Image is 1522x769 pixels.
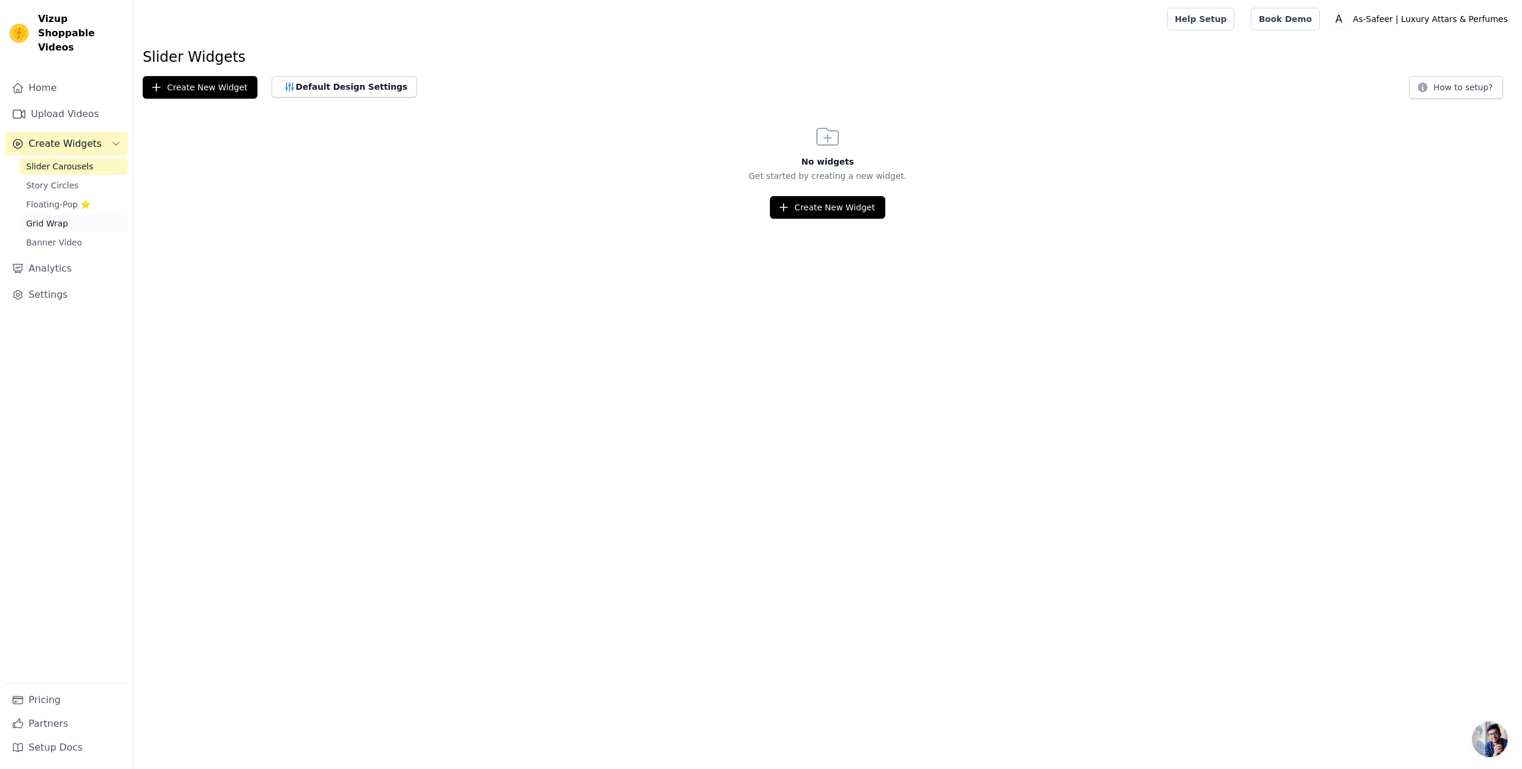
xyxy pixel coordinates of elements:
[5,76,128,100] a: Home
[1409,84,1503,96] a: How to setup?
[19,177,128,194] a: Story Circles
[19,215,128,232] a: Grid Wrap
[1167,8,1234,30] a: Help Setup
[133,170,1522,182] p: Get started by creating a new widget.
[38,12,123,55] span: Vizup Shoppable Videos
[5,688,128,712] a: Pricing
[29,137,102,151] span: Create Widgets
[26,218,68,229] span: Grid Wrap
[1472,721,1508,757] div: Open chat
[1409,76,1503,99] button: How to setup?
[5,132,128,156] button: Create Widgets
[5,736,128,759] a: Setup Docs
[26,237,82,248] span: Banner Video
[26,160,93,172] span: Slider Carousels
[770,196,885,219] button: Create New Widget
[272,76,417,97] button: Default Design Settings
[19,234,128,251] a: Banner Video
[143,76,257,99] button: Create New Widget
[5,283,128,307] a: Settings
[19,196,128,213] a: Floating-Pop ⭐
[143,48,1512,67] h1: Slider Widgets
[1329,8,1512,30] button: A As-Safeer | Luxury Attars & Perfumes
[5,102,128,126] a: Upload Videos
[19,158,128,175] a: Slider Carousels
[1251,8,1319,30] a: Book Demo
[10,24,29,43] img: Vizup
[5,257,128,281] a: Analytics
[26,198,90,210] span: Floating-Pop ⭐
[26,179,78,191] span: Story Circles
[1348,8,1512,30] p: As-Safeer | Luxury Attars & Perfumes
[1335,13,1342,25] text: A
[5,712,128,736] a: Partners
[133,156,1522,168] h3: No widgets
